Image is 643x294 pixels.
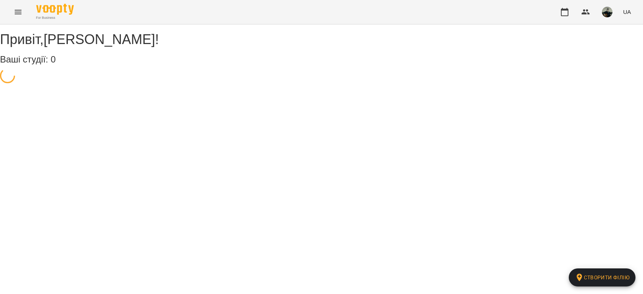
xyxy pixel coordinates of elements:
img: Voopty Logo [36,4,74,15]
span: UA [623,8,631,16]
button: UA [620,5,634,19]
button: Menu [9,3,27,21]
span: For Business [36,15,74,20]
span: 0 [50,54,55,64]
img: 7978d71d2a5e9c0688966f56c135e719.png [602,7,612,17]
